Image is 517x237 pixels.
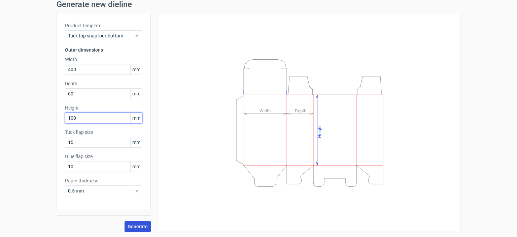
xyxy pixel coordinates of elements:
[130,89,142,99] span: mm
[130,161,142,172] span: mm
[295,108,306,113] tspan: Depth
[65,47,142,53] h3: Outer dimensions
[260,108,271,113] tspan: Width
[68,32,134,39] span: Tuck top snap lock bottom
[317,125,322,138] tspan: Height
[125,221,151,232] button: Generate
[130,137,142,147] span: mm
[65,56,142,63] label: Width
[130,64,142,75] span: mm
[65,22,142,29] label: Product template
[65,153,142,160] label: Glue flap size
[128,224,148,229] span: Generate
[57,0,460,8] h1: Generate new dieline
[65,129,142,136] label: Tuck flap size
[65,177,142,184] label: Paper thickness
[68,187,134,194] span: 0.5 mm
[65,105,142,111] label: Height
[130,113,142,123] span: mm
[65,80,142,87] label: Depth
